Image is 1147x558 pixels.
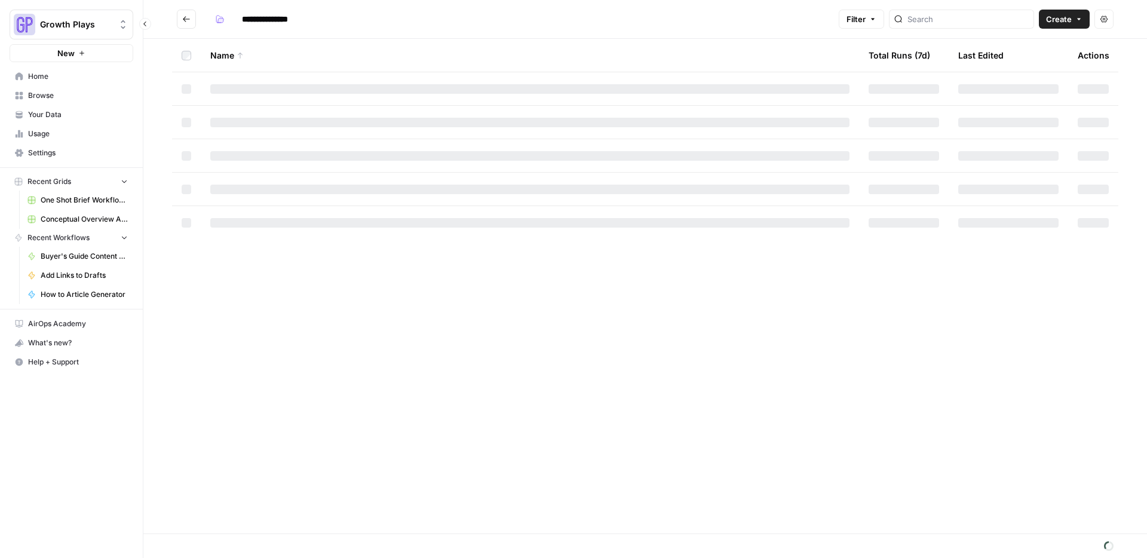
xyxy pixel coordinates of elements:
[41,251,128,262] span: Buyer's Guide Content Workflow
[28,90,128,101] span: Browse
[10,124,133,143] a: Usage
[22,210,133,229] a: Conceptual Overview Article Grid
[57,47,75,59] span: New
[28,109,128,120] span: Your Data
[10,333,133,352] button: What's new?
[10,229,133,247] button: Recent Workflows
[10,143,133,163] a: Settings
[28,148,128,158] span: Settings
[10,334,133,352] div: What's new?
[28,318,128,329] span: AirOps Academy
[1078,39,1109,72] div: Actions
[41,270,128,281] span: Add Links to Drafts
[847,13,866,25] span: Filter
[41,195,128,206] span: One Shot Brief Workflow Grid
[869,39,930,72] div: Total Runs (7d)
[177,10,196,29] button: Go back
[22,285,133,304] a: How to Article Generator
[22,266,133,285] a: Add Links to Drafts
[41,214,128,225] span: Conceptual Overview Article Grid
[40,19,112,30] span: Growth Plays
[10,44,133,62] button: New
[1046,13,1072,25] span: Create
[27,232,90,243] span: Recent Workflows
[839,10,884,29] button: Filter
[10,314,133,333] a: AirOps Academy
[14,14,35,35] img: Growth Plays Logo
[27,176,71,187] span: Recent Grids
[28,128,128,139] span: Usage
[10,173,133,191] button: Recent Grids
[10,67,133,86] a: Home
[22,191,133,210] a: One Shot Brief Workflow Grid
[1039,10,1090,29] button: Create
[210,39,849,72] div: Name
[22,247,133,266] a: Buyer's Guide Content Workflow
[907,13,1029,25] input: Search
[41,289,128,300] span: How to Article Generator
[10,86,133,105] a: Browse
[10,10,133,39] button: Workspace: Growth Plays
[28,357,128,367] span: Help + Support
[10,352,133,372] button: Help + Support
[28,71,128,82] span: Home
[958,39,1004,72] div: Last Edited
[10,105,133,124] a: Your Data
